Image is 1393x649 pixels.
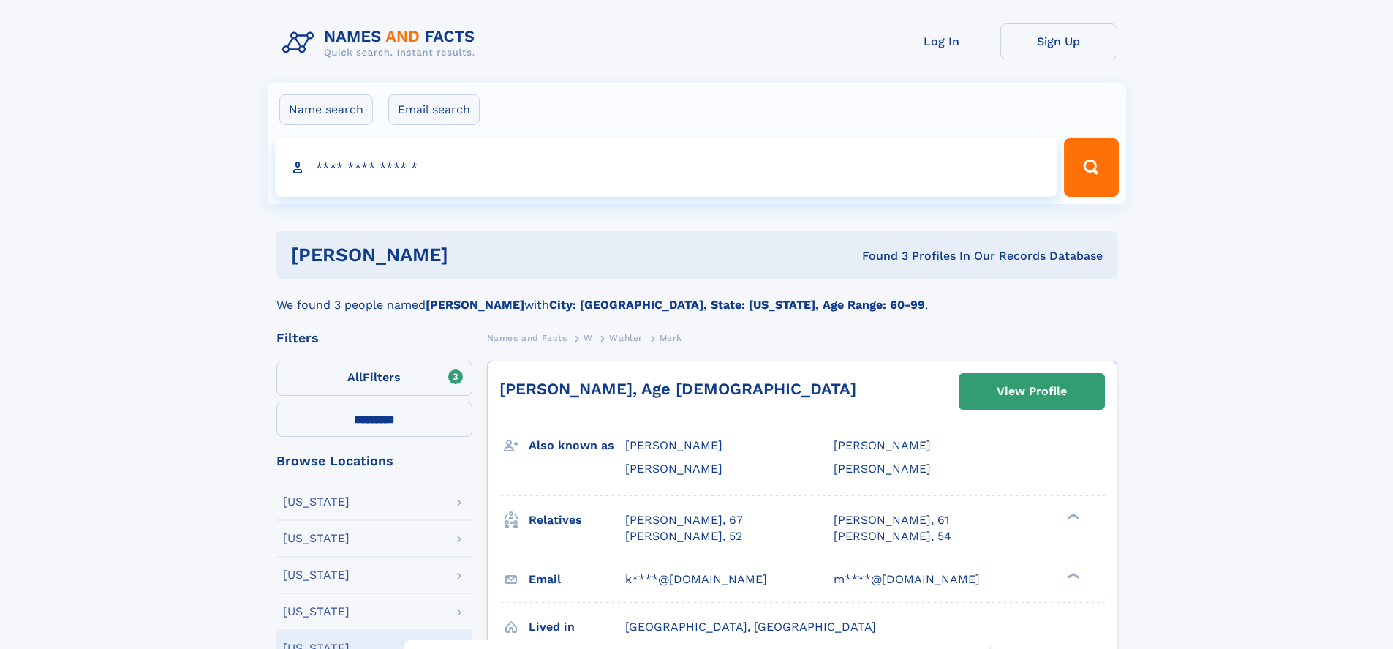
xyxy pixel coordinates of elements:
span: Wahler [609,333,643,343]
b: City: [GEOGRAPHIC_DATA], State: [US_STATE], Age Range: 60-99 [549,298,925,312]
div: ❯ [1063,571,1081,580]
span: [PERSON_NAME] [625,438,722,452]
h1: [PERSON_NAME] [291,246,655,264]
a: [PERSON_NAME], 52 [625,528,742,544]
h3: Email [529,567,625,592]
span: All [347,370,363,384]
label: Name search [279,94,373,125]
a: W [584,329,593,347]
div: View Profile [997,375,1067,408]
a: Sign Up [1000,23,1117,59]
img: Logo Names and Facts [276,23,487,63]
span: [PERSON_NAME] [834,438,931,452]
a: Log In [883,23,1000,59]
h3: Also known as [529,433,625,458]
div: [US_STATE] [283,533,350,544]
div: [US_STATE] [283,569,350,581]
a: View Profile [959,374,1104,409]
div: Filters [276,331,472,345]
div: [US_STATE] [283,606,350,618]
div: Found 3 Profiles In Our Records Database [655,248,1103,264]
div: ❯ [1063,511,1081,521]
a: Wahler [609,329,643,347]
a: [PERSON_NAME], 54 [834,528,951,544]
div: We found 3 people named with . [276,279,1117,314]
b: [PERSON_NAME] [426,298,524,312]
span: [PERSON_NAME] [834,462,931,476]
a: Names and Facts [487,329,567,347]
h3: Lived in [529,615,625,639]
input: search input [275,138,1058,197]
span: Mark [660,333,682,343]
span: W [584,333,593,343]
a: [PERSON_NAME], 61 [834,512,949,528]
div: Browse Locations [276,454,472,468]
label: Filters [276,361,472,396]
a: [PERSON_NAME], Age [DEMOGRAPHIC_DATA] [499,380,856,398]
h3: Relatives [529,508,625,533]
button: Search Button [1064,138,1118,197]
div: [US_STATE] [283,496,350,508]
span: [GEOGRAPHIC_DATA], [GEOGRAPHIC_DATA] [625,620,876,634]
a: [PERSON_NAME], 67 [625,512,743,528]
span: [PERSON_NAME] [625,462,722,476]
label: Email search [388,94,480,125]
